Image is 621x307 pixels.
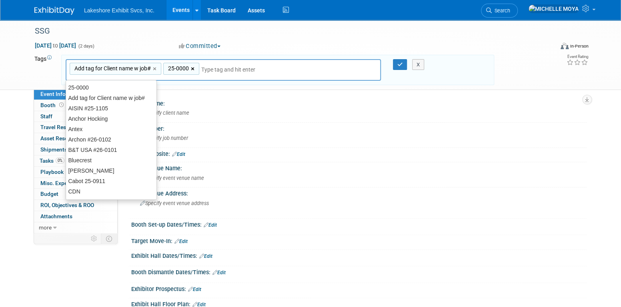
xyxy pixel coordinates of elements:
[66,155,156,165] div: Bluecrest
[191,64,196,74] a: ×
[34,222,117,233] a: more
[34,42,76,49] span: [DATE] [DATE]
[131,187,587,197] div: Event Venue Address:
[131,148,587,158] div: Event Website:
[131,162,587,172] div: Event Venue Name:
[66,165,156,176] div: [PERSON_NAME]
[131,219,587,229] div: Booth Set-up Dates/Times:
[412,59,425,70] button: X
[131,250,587,260] div: Exhibit Hall Dates/Times:
[140,135,188,141] span: Specify job number
[40,202,94,208] span: ROI, Objectives & ROO
[131,283,587,293] div: Exhibitor Prospectus:
[40,180,103,186] span: Misc. Expenses & Credits
[176,42,224,50] button: Committed
[34,211,117,222] a: Attachments
[34,122,117,133] a: Travel Reservations
[39,224,52,231] span: more
[567,55,588,59] div: Event Rating
[34,55,54,86] td: Tags
[561,43,569,49] img: Format-Inperson.png
[34,189,117,199] a: Budget
[140,175,204,181] span: Specify event venue name
[570,43,589,49] div: In-Person
[34,155,117,166] a: Tasks0%
[34,167,117,177] a: Playbook
[199,253,212,259] a: Edit
[34,7,74,15] img: ExhibitDay
[34,200,117,211] a: ROI, Objectives & ROO
[78,44,94,49] span: (2 days)
[66,134,156,145] div: Archon #26-0102
[34,89,117,100] a: Event Information
[40,91,85,97] span: Event Information
[153,64,158,74] a: ×
[34,111,117,122] a: Staff
[87,233,101,244] td: Personalize Event Tab Strip
[40,213,72,219] span: Attachments
[66,197,156,207] div: CODONICS 25-1010
[101,233,118,244] td: Toggle Event Tabs
[131,123,587,133] div: Job Number:
[66,114,156,124] div: Anchor Hocking
[40,146,67,153] span: Shipments
[204,222,217,228] a: Edit
[528,4,579,13] img: MICHELLE MOYA
[40,135,88,142] span: Asset Reservations
[66,93,156,103] div: Add tag for Client name w job#
[66,145,156,155] div: B&T USA #26-0101
[166,64,189,72] span: 25-0000
[52,42,59,49] span: to
[73,64,151,72] span: Add tag for Client name w job#
[140,200,209,206] span: Specify event venue address
[131,266,587,277] div: Booth Dismantle Dates/Times:
[66,176,156,186] div: Cabot 25-0911
[40,102,65,108] span: Booth
[172,152,185,157] a: Edit
[34,178,117,189] a: Misc. Expenses & Credits
[34,144,117,155] a: Shipments
[131,98,587,108] div: Client Name:
[34,100,117,111] a: Booth
[66,103,156,114] div: AISIN #25-1105
[492,8,510,14] span: Search
[84,7,154,14] span: Lakeshore Exhibit Svcs, Inc.
[56,157,64,163] span: 0%
[40,191,58,197] span: Budget
[174,239,188,244] a: Edit
[34,133,117,144] a: Asset Reservations
[201,66,265,74] input: Type tag and hit enter
[66,186,156,197] div: CDN
[40,157,64,164] span: Tasks
[66,82,156,93] div: 25-0000
[40,169,64,175] span: Playbook
[506,42,589,54] div: Event Format
[58,102,65,108] span: Booth not reserved yet
[32,24,541,38] div: SSG
[188,287,201,292] a: Edit
[40,113,52,120] span: Staff
[131,235,587,245] div: Target Move-In:
[140,110,189,116] span: Specify client name
[66,124,156,134] div: Antex
[212,270,226,275] a: Edit
[481,4,518,18] a: Search
[40,124,89,130] span: Travel Reservations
